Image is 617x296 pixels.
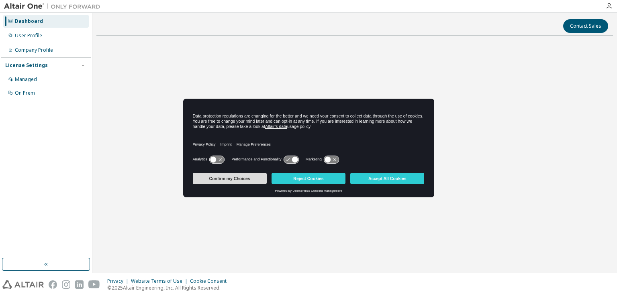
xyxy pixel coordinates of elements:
[15,18,43,24] div: Dashboard
[15,76,37,83] div: Managed
[49,280,57,289] img: facebook.svg
[563,19,608,33] button: Contact Sales
[5,62,48,69] div: License Settings
[131,278,190,284] div: Website Terms of Use
[15,32,42,39] div: User Profile
[62,280,70,289] img: instagram.svg
[75,280,84,289] img: linkedin.svg
[15,47,53,53] div: Company Profile
[4,2,104,10] img: Altair One
[2,280,44,289] img: altair_logo.svg
[190,278,231,284] div: Cookie Consent
[15,90,35,96] div: On Prem
[88,280,100,289] img: youtube.svg
[107,284,231,291] p: © 2025 Altair Engineering, Inc. All Rights Reserved.
[107,278,131,284] div: Privacy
